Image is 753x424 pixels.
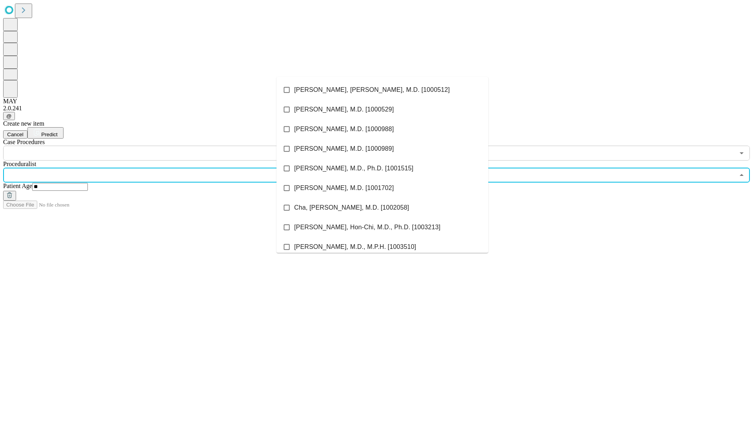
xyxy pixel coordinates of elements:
[41,132,57,137] span: Predict
[3,161,36,167] span: Proceduralist
[3,112,15,120] button: @
[3,98,750,105] div: MAY
[3,183,32,189] span: Patient Age
[294,203,409,212] span: Cha, [PERSON_NAME], M.D. [1002058]
[3,130,27,139] button: Cancel
[294,223,440,232] span: [PERSON_NAME], Hon-Chi, M.D., Ph.D. [1003213]
[6,113,12,119] span: @
[3,105,750,112] div: 2.0.241
[294,183,394,193] span: [PERSON_NAME], M.D. [1001702]
[736,148,747,159] button: Open
[3,139,45,145] span: Scheduled Procedure
[294,105,394,114] span: [PERSON_NAME], M.D. [1000529]
[294,144,394,154] span: [PERSON_NAME], M.D. [1000989]
[7,132,24,137] span: Cancel
[294,85,450,95] span: [PERSON_NAME], [PERSON_NAME], M.D. [1000512]
[294,124,394,134] span: [PERSON_NAME], M.D. [1000988]
[294,242,416,252] span: [PERSON_NAME], M.D., M.P.H. [1003510]
[27,127,64,139] button: Predict
[3,120,44,127] span: Create new item
[294,164,413,173] span: [PERSON_NAME], M.D., Ph.D. [1001515]
[736,170,747,181] button: Close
